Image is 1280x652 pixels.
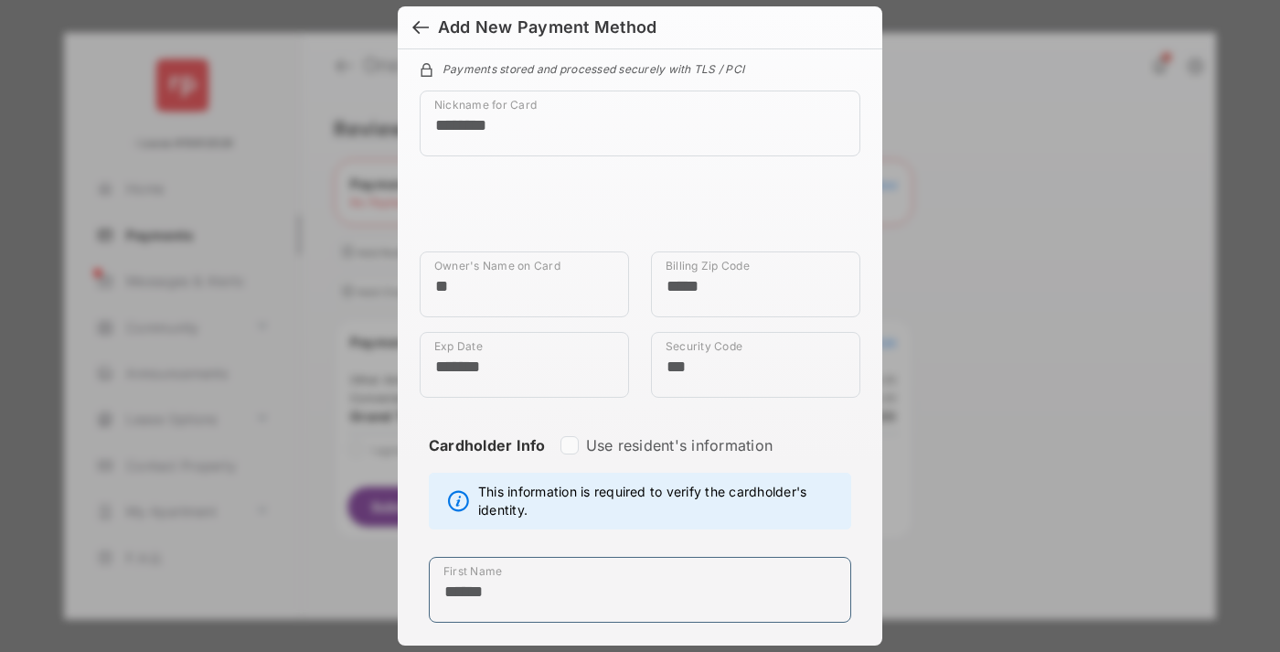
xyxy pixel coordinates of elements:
[420,59,860,76] div: Payments stored and processed securely with TLS / PCI
[438,17,656,37] div: Add New Payment Method
[478,483,841,519] span: This information is required to verify the cardholder's identity.
[420,171,860,251] iframe: Credit card field
[586,436,773,454] label: Use resident's information
[429,436,546,487] strong: Cardholder Info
